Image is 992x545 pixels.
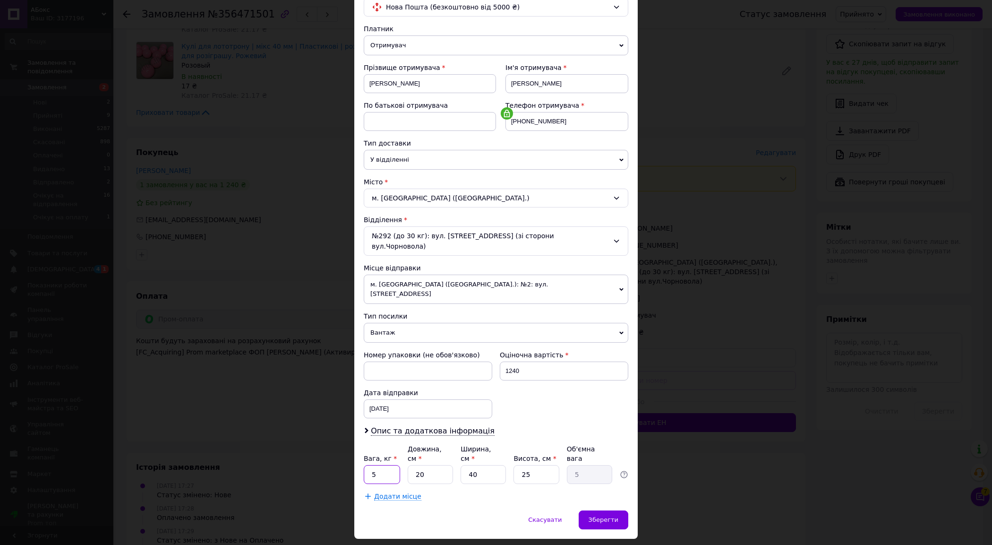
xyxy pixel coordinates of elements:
[364,323,628,343] span: Вантаж
[364,275,628,304] span: м. [GEOGRAPHIC_DATA] ([GEOGRAPHIC_DATA].): №2: вул. [STREET_ADDRESS]
[364,455,397,462] label: Вага, кг
[386,2,609,12] span: Нова Пошта (безкоштовно від 5000 ₴)
[364,312,407,320] span: Тип посилки
[364,35,628,55] span: Отримувач
[589,516,618,523] span: Зберегти
[505,102,579,109] span: Телефон отримувача
[364,350,492,360] div: Номер упаковки (не обов'язково)
[371,426,495,436] span: Опис та додаткова інформація
[364,150,628,170] span: У відділенні
[461,445,491,462] label: Ширина, см
[364,177,628,187] div: Місто
[505,64,562,71] span: Ім'я отримувача
[374,493,421,501] span: Додати місце
[364,189,628,208] div: м. [GEOGRAPHIC_DATA] ([GEOGRAPHIC_DATA].)
[364,102,448,109] span: По батькові отримувача
[364,64,440,71] span: Прізвище отримувача
[364,215,628,225] div: Відділення
[408,445,442,462] label: Довжина, см
[567,444,612,463] div: Об'ємна вага
[364,226,628,256] div: №292 (до 30 кг): вул. [STREET_ADDRESS] (зі сторони вул.Чорновола)
[364,25,393,33] span: Платник
[364,388,492,398] div: Дата відправки
[528,516,562,523] span: Скасувати
[505,112,628,131] input: +380
[364,139,411,147] span: Тип доставки
[364,264,421,272] span: Місце відправки
[500,350,628,360] div: Оціночна вартість
[513,455,556,462] label: Висота, см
